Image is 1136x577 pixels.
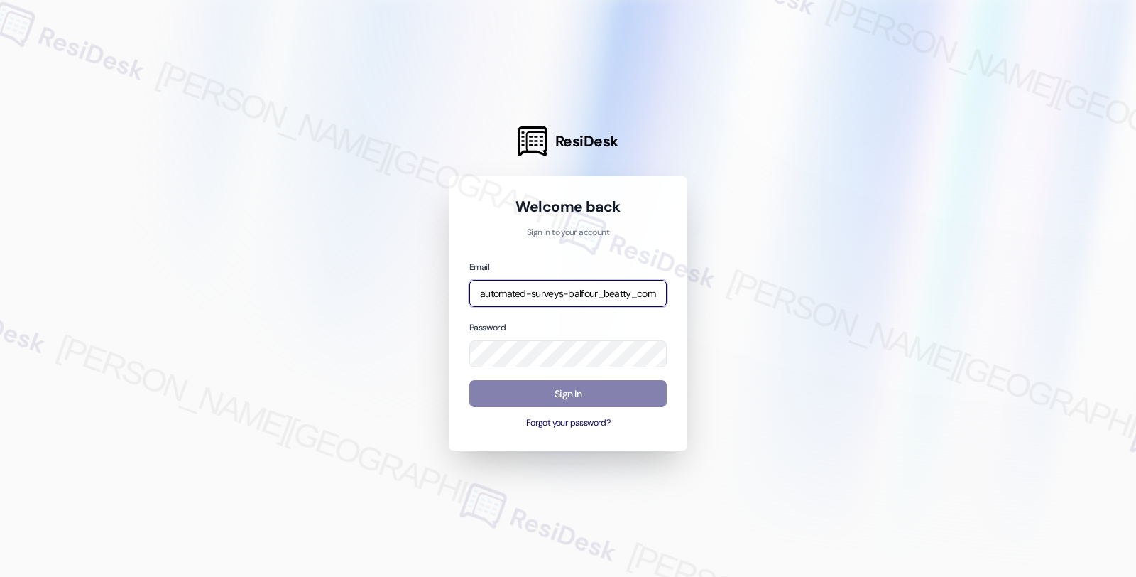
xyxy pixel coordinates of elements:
[469,261,489,273] label: Email
[469,280,667,308] input: name@example.com
[469,197,667,217] h1: Welcome back
[555,131,618,151] span: ResiDesk
[469,417,667,430] button: Forgot your password?
[518,126,547,156] img: ResiDesk Logo
[469,227,667,239] p: Sign in to your account
[469,380,667,408] button: Sign In
[469,322,506,333] label: Password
